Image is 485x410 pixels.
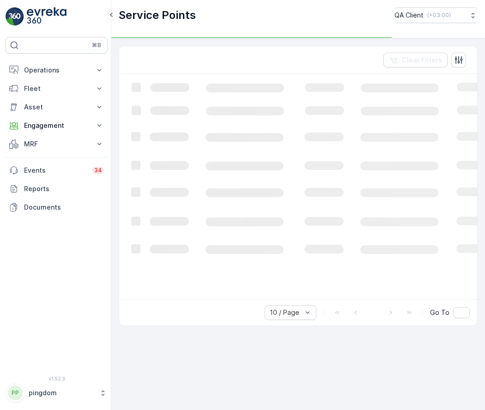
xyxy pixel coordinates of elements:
p: Fleet [24,84,89,93]
button: Operations [6,61,108,79]
button: MRF [6,135,108,153]
p: Documents [24,203,104,212]
button: Asset [6,98,108,116]
img: logo [6,7,24,26]
p: Service Points [119,8,196,23]
p: 34 [94,167,102,174]
p: ⌘B [92,42,101,49]
button: PPpingdom [6,383,108,403]
button: Engagement [6,116,108,135]
p: Events [24,166,87,175]
p: Asset [24,102,89,112]
p: Reports [24,184,104,193]
span: Go To [430,308,449,317]
a: Documents [6,198,108,217]
span: v 1.52.3 [6,376,108,381]
div: PP [8,386,23,400]
p: ( +03:00 ) [427,12,451,19]
button: QA Client(+03:00) [394,7,478,23]
p: QA Client [394,11,424,20]
p: Clear Filters [402,55,442,65]
p: pingdom [29,388,95,398]
button: Fleet [6,79,108,98]
img: logo_light-DOdMpM7g.png [27,7,67,26]
button: Clear Filters [383,53,448,67]
p: Operations [24,66,89,75]
p: Engagement [24,121,89,130]
p: MRF [24,139,89,149]
a: Events34 [6,161,108,180]
a: Reports [6,180,108,198]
